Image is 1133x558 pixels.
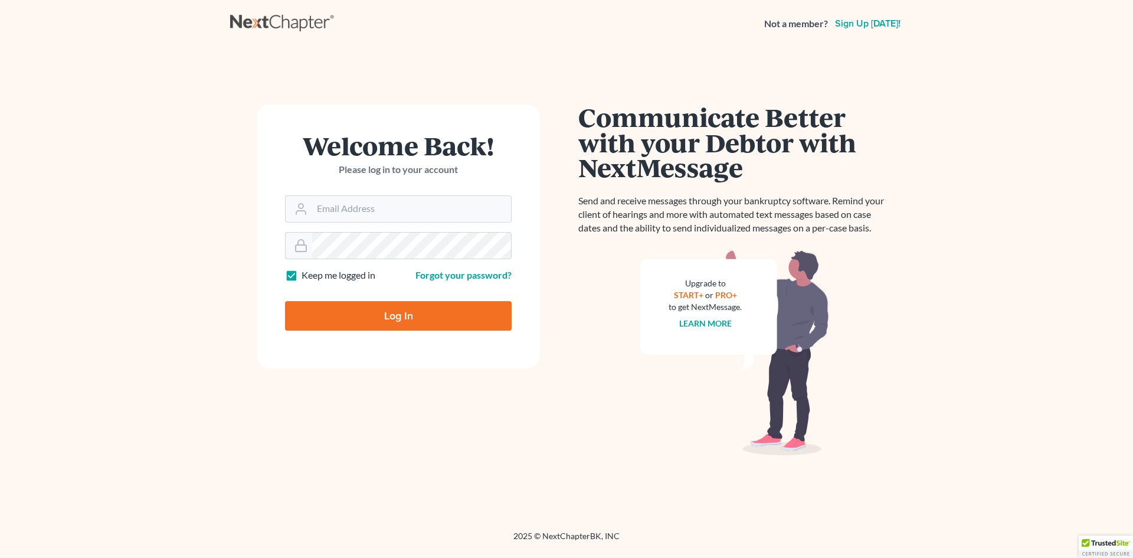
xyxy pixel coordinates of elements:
[302,269,375,282] label: Keep me logged in
[833,19,903,28] a: Sign up [DATE]!
[312,196,511,222] input: Email Address
[640,249,829,456] img: nextmessage_bg-59042aed3d76b12b5cd301f8e5b87938c9018125f34e5fa2b7a6b67550977c72.svg
[285,301,512,331] input: Log In
[230,530,903,552] div: 2025 © NextChapterBK, INC
[578,105,891,180] h1: Communicate Better with your Debtor with NextMessage
[285,133,512,158] h1: Welcome Back!
[669,301,742,313] div: to get NextMessage.
[1079,536,1133,558] div: TrustedSite Certified
[285,163,512,177] p: Please log in to your account
[715,290,737,300] a: PRO+
[705,290,713,300] span: or
[669,278,742,289] div: Upgrade to
[764,17,828,31] strong: Not a member?
[679,318,732,328] a: Learn more
[415,269,512,280] a: Forgot your password?
[674,290,703,300] a: START+
[578,194,891,235] p: Send and receive messages through your bankruptcy software. Remind your client of hearings and mo...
